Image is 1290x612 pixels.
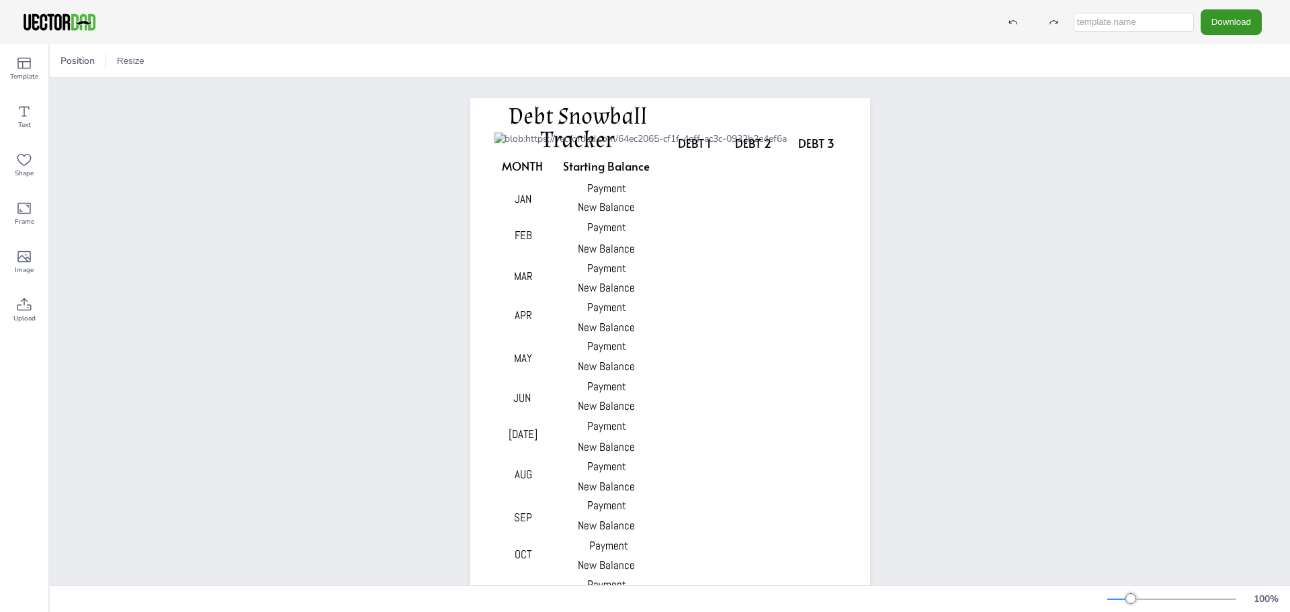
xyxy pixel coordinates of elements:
span: [DATE] [509,427,537,441]
span: Payment [587,300,626,314]
span: New Balance [578,359,635,374]
span: JUN [513,390,531,405]
span: Payment [589,538,628,553]
span: New Balance [578,398,635,413]
span: Template [10,71,38,82]
span: Payment [587,339,626,353]
span: DEBT 1 [678,135,711,151]
span: FEB [515,228,532,243]
span: New Balance [578,479,635,494]
span: Payment [587,577,626,592]
button: Resize [112,50,150,72]
span: Payment [587,459,626,474]
span: Upload [13,313,36,324]
span: DEBT 2 [735,135,771,151]
span: JAN [515,191,531,206]
input: template name [1074,13,1194,32]
span: SEP [514,510,532,525]
span: New Balance [578,518,635,533]
span: AUG [515,467,532,482]
span: Position [58,54,97,67]
span: Frame [15,216,34,227]
div: 100 % [1250,593,1282,605]
span: New Balance [578,320,635,335]
span: OCT [515,547,531,562]
span: MAY [514,351,532,365]
span: Payment [587,498,626,513]
span: Shape [15,168,34,179]
span: New Balance [578,280,635,295]
span: Image [15,265,34,275]
span: New Balance [578,241,635,256]
span: Payment [587,220,626,234]
button: Download [1201,9,1262,34]
span: Starting Balance [563,158,650,174]
span: New Balance [578,439,635,454]
span: Text [18,120,31,130]
span: Payment [587,419,626,433]
span: Debt Snowball Tracker [509,101,647,155]
span: DEBT 3 [798,135,834,151]
img: VectorDad-1.png [21,12,97,32]
span: MONTH [502,158,543,174]
span: Payment [587,379,626,394]
span: Payment [587,261,626,275]
span: New Balance [578,200,635,214]
span: APR [515,308,532,322]
span: MAR [514,269,533,283]
span: Payment [587,181,626,195]
span: New Balance [578,558,635,572]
